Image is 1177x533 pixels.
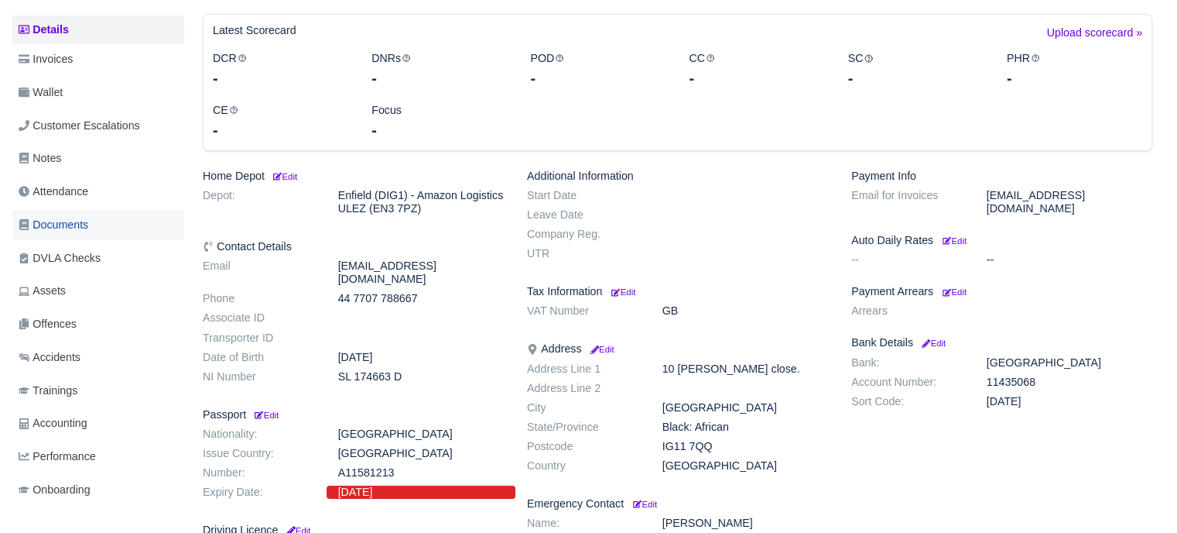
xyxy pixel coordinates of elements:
[608,285,635,297] a: Edit
[271,172,297,181] small: Edit
[939,285,967,297] a: Edit
[527,342,828,356] h6: Address
[515,189,651,202] dt: Start Date
[19,315,77,333] span: Offences
[943,287,967,297] small: Edit
[515,228,651,241] dt: Company Reg.
[360,50,518,89] div: DNRs
[975,376,1164,389] dd: 11435068
[191,311,327,325] dt: Associate ID
[515,459,651,473] dt: Country
[213,67,348,89] div: -
[851,170,1152,183] h6: Payment Info
[191,260,327,286] dt: Email
[19,481,91,499] span: Onboarding
[327,292,515,305] dd: 44 7707 788667
[19,50,73,68] span: Invoices
[975,253,1164,266] dd: --
[191,428,327,441] dt: Nationality:
[12,408,184,438] a: Accounting
[515,304,651,318] dt: VAT Number
[689,67,824,89] div: -
[191,351,327,364] dt: Date of Birth
[587,342,614,355] a: Edit
[12,44,184,74] a: Invoices
[327,466,515,480] dd: A11581213
[327,486,515,499] dd: [DATE]
[939,234,967,246] a: Edit
[975,356,1164,370] dd: [GEOGRAPHIC_DATA]
[840,189,975,215] dt: Email for Invoices
[19,150,61,167] span: Notes
[651,363,840,376] dd: 10 [PERSON_NAME] close.
[327,370,515,383] dd: SL 174663 D
[1007,67,1142,89] div: -
[191,486,327,499] dt: Expiry Date:
[587,345,614,354] small: Edit
[327,189,515,215] dd: Enfield (DIG1) - Amazon Logistics ULEZ (EN3 7PZ)
[191,370,327,383] dt: NI Number
[203,408,504,421] h6: Passport
[975,395,1164,408] dd: [DATE]
[851,234,1152,247] h6: Auto Daily Rates
[201,50,360,89] div: DCR
[12,177,184,207] a: Attendance
[633,500,657,509] small: Edit
[191,189,327,215] dt: Depot:
[848,67,984,89] div: -
[12,77,184,108] a: Wallet
[1100,459,1177,533] iframe: Chat Widget
[530,67,665,89] div: -
[12,15,184,44] a: Details
[271,170,297,182] a: Edit
[19,282,66,300] span: Assets
[515,401,651,414] dt: City
[213,24,296,37] h6: Latest Scorecard
[975,189,1164,215] dd: [EMAIL_ADDRESS][DOMAIN_NAME]
[19,183,88,201] span: Attendance
[515,208,651,222] dt: Leave Date
[840,304,975,318] dt: Arrears
[515,363,651,376] dt: Address Line 1
[527,170,828,183] h6: Additional Information
[12,111,184,141] a: Customer Escalations
[191,292,327,305] dt: Phone
[651,421,840,434] dd: Black: African
[19,216,88,234] span: Documents
[252,411,279,420] small: Edit
[515,247,651,260] dt: UTR
[19,448,96,466] span: Performance
[213,119,348,141] div: -
[203,170,504,183] h6: Home Depot
[19,349,80,366] span: Accidents
[252,408,279,421] a: Edit
[360,101,518,141] div: Focus
[12,342,184,373] a: Accidents
[611,287,635,297] small: Edit
[327,447,515,460] dd: [GEOGRAPHIC_DATA]
[515,517,651,530] dt: Name:
[327,351,515,364] dd: [DATE]
[191,332,327,345] dt: Transporter ID
[651,440,840,453] dd: IG11 7QQ
[651,459,840,473] dd: [GEOGRAPHIC_DATA]
[840,253,975,266] dt: --
[527,285,828,298] h6: Tax Information
[327,260,515,286] dd: [EMAIL_ADDRESS][DOMAIN_NAME]
[527,497,828,511] h6: Emergency Contact
[837,50,995,89] div: SC
[12,143,184,174] a: Notes
[943,236,967,246] small: Edit
[677,50,836,89] div: CC
[12,376,184,406] a: Trainings
[201,101,360,141] div: CE
[995,50,1154,89] div: PHR
[19,249,101,267] span: DVLA Checks
[515,382,651,395] dt: Address Line 2
[12,442,184,472] a: Performance
[191,466,327,480] dt: Number:
[919,339,946,348] small: Edit
[840,356,975,370] dt: Bank:
[518,50,677,89] div: POD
